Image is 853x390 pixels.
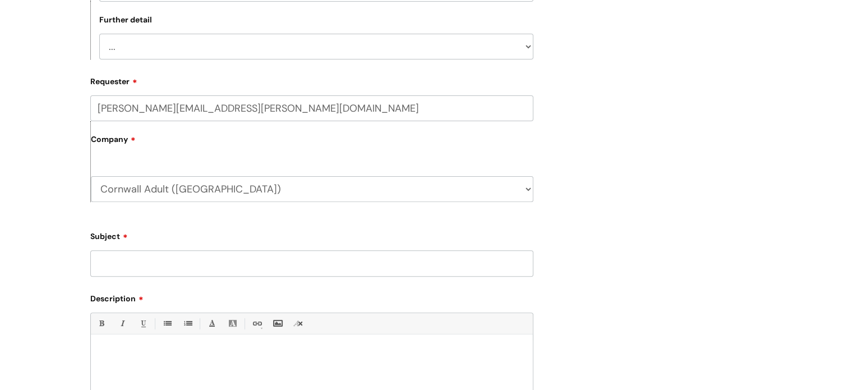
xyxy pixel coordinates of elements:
[99,15,152,25] label: Further detail
[225,316,239,331] a: Back Color
[94,316,108,331] a: Bold (Ctrl-B)
[291,316,305,331] a: Remove formatting (Ctrl-\)
[250,316,264,331] a: Link
[91,131,533,156] label: Company
[90,73,533,86] label: Requester
[115,316,129,331] a: Italic (Ctrl-I)
[181,316,195,331] a: 1. Ordered List (Ctrl-Shift-8)
[160,316,174,331] a: • Unordered List (Ctrl-Shift-7)
[136,316,150,331] a: Underline(Ctrl-U)
[205,316,219,331] a: Font Color
[90,95,533,121] input: Email
[90,228,533,241] label: Subject
[90,290,533,304] label: Description
[270,316,284,331] a: Insert Image...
